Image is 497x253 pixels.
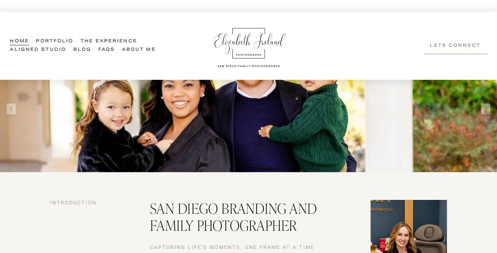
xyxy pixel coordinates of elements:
[210,22,288,70] img: Elizabeth Ireland Photography San Diego Family Photographer
[7,103,16,114] button: Previous Slide
[98,46,115,54] a: FAQs
[80,38,137,45] span: The Experience
[150,245,347,251] h4: Capturing Life's Moments, One Frame at a Time
[36,37,73,46] a: Portfolio
[73,46,91,54] a: Blog
[50,200,126,206] h4: Introduction
[10,46,66,54] a: Aligned Studio
[481,103,490,114] button: Next Slide
[80,37,137,46] a: folder dropdown
[10,37,29,46] a: Home
[150,200,347,234] h2: San Diego Branding and family photographer
[424,37,487,54] a: Lets Connect
[122,46,156,54] a: About Me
